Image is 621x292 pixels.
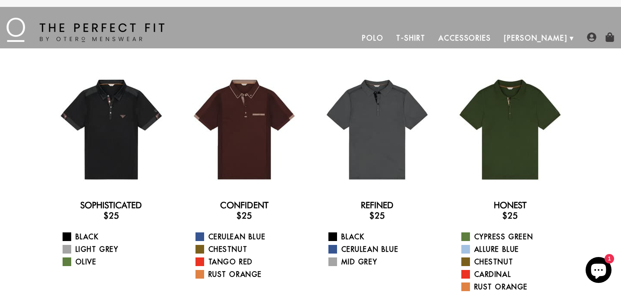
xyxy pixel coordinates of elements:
a: Accessories [432,28,498,48]
a: Chestnut [461,257,570,267]
a: Black [63,232,171,242]
a: Polo [356,28,390,48]
img: shopping-bag-icon.png [605,32,615,42]
a: Refined [361,200,394,210]
a: Cardinal [461,269,570,279]
h3: $25 [451,210,570,221]
a: Sophisticated [80,200,142,210]
a: Chestnut [195,244,304,254]
a: Honest [494,200,526,210]
a: Cypress Green [461,232,570,242]
a: Olive [63,257,171,267]
a: [PERSON_NAME] [498,28,574,48]
h3: $25 [318,210,437,221]
h3: $25 [52,210,171,221]
a: T-Shirt [390,28,432,48]
a: Rust Orange [195,269,304,279]
a: Allure Blue [461,244,570,254]
h3: $25 [185,210,304,221]
a: Black [328,232,437,242]
img: user-account-icon.png [587,32,596,42]
a: Cerulean Blue [328,244,437,254]
a: Cerulean Blue [195,232,304,242]
a: Light Grey [63,244,171,254]
img: The Perfect Fit - by Otero Menswear - Logo [6,18,164,42]
a: Rust Orange [461,282,570,292]
a: Mid Grey [328,257,437,267]
a: Confident [220,200,268,210]
inbox-online-store-chat: Shopify online store chat [583,257,614,285]
a: Tango Red [195,257,304,267]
